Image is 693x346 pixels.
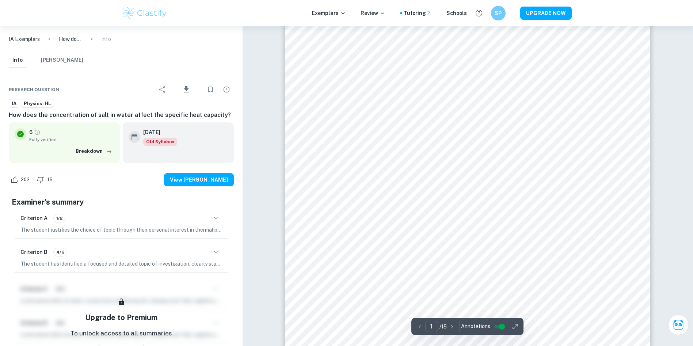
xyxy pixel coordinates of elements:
p: Info [101,35,111,43]
span: IA [9,100,19,107]
p: Review [361,9,385,17]
a: Physics-HL [21,99,54,108]
span: Fully verified [29,136,114,143]
h6: How does the concentration of salt in water affect the specific heat capacity? [9,111,234,119]
p: How does the concentration of salt in water affect the specific heat capacity? [59,35,82,43]
p: The student has identified a focused and detailed topic of investigation, clearly stating the eff... [20,260,222,268]
a: Grade fully verified [34,129,41,136]
div: Bookmark [203,82,218,97]
div: Share [155,82,170,97]
p: The student justifies the choice of topic through their personal interest in thermal physics. How... [20,226,222,234]
p: / 15 [439,323,447,331]
a: Schools [446,9,467,17]
button: UPGRADE NOW [520,7,572,20]
p: 6 [29,128,33,136]
h6: [DATE] [143,128,171,136]
button: Ask Clai [668,315,689,335]
img: Clastify logo [122,6,168,20]
div: Starting from the May 2025 session, the Physics IA requirements have changed. It's OK to refer to... [143,138,177,146]
div: Download [171,80,202,99]
p: Exemplars [312,9,346,17]
button: SP [491,6,506,20]
button: Breakdown [74,146,114,157]
h6: SP [494,9,502,17]
span: Old Syllabus [143,138,177,146]
span: Physics-HL [21,100,54,107]
button: Help and Feedback [473,7,485,19]
h5: Upgrade to Premium [85,312,157,323]
p: To unlock access to all summaries [71,329,172,338]
h6: Criterion B [20,248,47,256]
button: [PERSON_NAME] [41,52,83,68]
div: Dislike [35,174,57,186]
span: Annotations [461,323,490,330]
span: Research question [9,86,59,93]
div: Report issue [219,82,234,97]
h5: Examiner's summary [12,197,231,208]
a: Tutoring [404,9,432,17]
button: Info [9,52,26,68]
a: IA Exemplars [9,35,40,43]
span: 1/2 [54,215,65,221]
span: 4/6 [54,249,67,255]
button: View [PERSON_NAME] [164,173,234,186]
span: 15 [43,176,57,183]
a: IA [9,99,19,108]
h6: Criterion A [20,214,47,222]
span: 202 [17,176,34,183]
div: Like [9,174,34,186]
